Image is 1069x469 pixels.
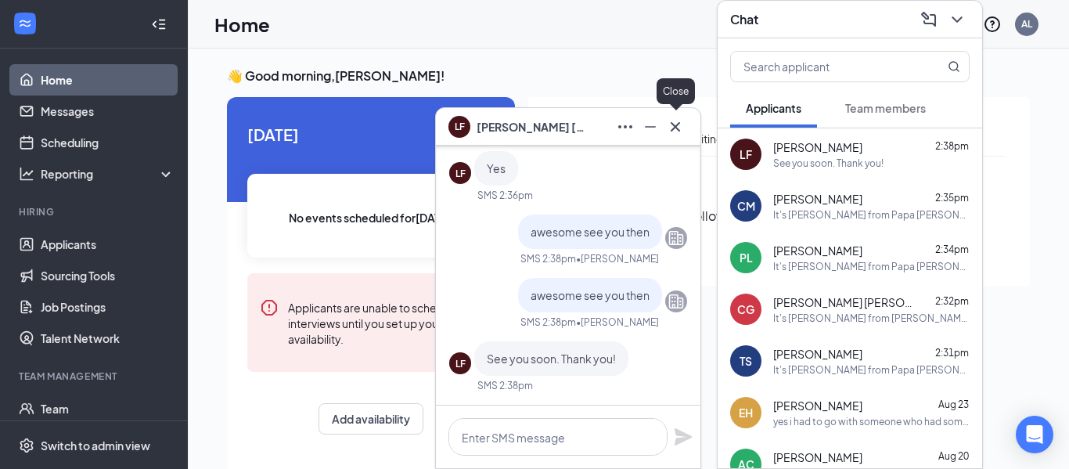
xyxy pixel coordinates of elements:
[41,291,175,323] a: Job Postings
[1016,416,1053,453] div: Open Intercom Messenger
[531,225,650,239] span: awesome see you then
[731,52,916,81] input: Search applicant
[746,101,801,115] span: Applicants
[616,117,635,136] svg: Ellipses
[477,379,533,392] div: SMS 2:38pm
[520,316,576,329] div: SMS 2:38pm
[773,139,862,155] span: [PERSON_NAME]
[247,122,495,146] span: [DATE]
[487,161,506,175] span: Yes
[19,166,34,182] svg: Analysis
[667,292,686,311] svg: Company
[455,167,466,180] div: LF
[740,146,752,162] div: LF
[773,294,914,310] span: [PERSON_NAME] [PERSON_NAME]
[41,64,175,96] a: Home
[455,357,466,370] div: LF
[773,157,884,170] div: See you soon. Thank you!
[674,428,693,446] svg: Plane
[477,118,586,135] span: [PERSON_NAME] [PERSON_NAME]
[19,370,171,383] div: Team Management
[773,363,970,377] div: It's [PERSON_NAME] from Papa [PERSON_NAME]'s in [GEOGRAPHIC_DATA]. Are you available to meet with...
[487,352,616,366] span: See you soon. Thank you!
[638,114,663,139] button: Minimize
[773,346,862,362] span: [PERSON_NAME]
[19,205,171,218] div: Hiring
[576,252,659,265] span: • [PERSON_NAME]
[641,117,660,136] svg: Minimize
[916,7,941,32] button: ComposeMessage
[773,449,862,465] span: [PERSON_NAME]
[41,323,175,354] a: Talent Network
[739,405,753,420] div: EH
[935,140,969,152] span: 2:38pm
[773,312,970,325] div: It's [PERSON_NAME] from [PERSON_NAME] in [GEOGRAPHIC_DATA]. Are you available to meet with me thi...
[288,298,482,347] div: Applicants are unable to schedule interviews until you set up your availability.
[730,11,758,28] h3: Chat
[773,415,970,428] div: yes i had to go with someone who had some experience, but I will keep your application on file fo...
[41,438,150,453] div: Switch to admin view
[41,229,175,260] a: Applicants
[613,114,638,139] button: Ellipses
[935,347,969,359] span: 2:31pm
[260,298,279,317] svg: Error
[935,295,969,307] span: 2:32pm
[920,10,938,29] svg: ComposeMessage
[773,191,862,207] span: [PERSON_NAME]
[520,252,576,265] div: SMS 2:38pm
[948,10,966,29] svg: ChevronDown
[151,16,167,32] svg: Collapse
[935,244,969,255] span: 2:34pm
[289,209,454,226] span: No events scheduled for [DATE] .
[938,399,969,410] span: Aug 23
[319,403,423,435] button: Add availability
[227,67,1030,85] h3: 👋 Good morning, [PERSON_NAME] !
[1021,17,1032,31] div: AL
[41,127,175,158] a: Scheduling
[214,11,270,38] h1: Home
[740,250,753,265] div: PL
[477,189,533,202] div: SMS 2:36pm
[41,166,175,182] div: Reporting
[773,208,970,222] div: It's [PERSON_NAME] from Papa [PERSON_NAME]'s in [GEOGRAPHIC_DATA]. Are you available to meet with...
[740,353,752,369] div: TS
[948,60,960,73] svg: MagnifyingGlass
[737,301,754,317] div: CG
[773,398,862,413] span: [PERSON_NAME]
[737,198,755,214] div: CM
[576,316,659,329] span: • [PERSON_NAME]
[531,288,650,302] span: awesome see you then
[657,78,695,104] div: Close
[983,15,1002,34] svg: QuestionInfo
[773,243,862,258] span: [PERSON_NAME]
[935,192,969,204] span: 2:35pm
[19,438,34,453] svg: Settings
[663,114,688,139] button: Cross
[41,260,175,291] a: Sourcing Tools
[17,16,33,31] svg: WorkstreamLogo
[773,260,970,273] div: It's [PERSON_NAME] from Papa [PERSON_NAME]'s in [GEOGRAPHIC_DATA]. Are you available to meet with...
[845,101,926,115] span: Team members
[41,393,175,424] a: Team
[945,7,970,32] button: ChevronDown
[41,96,175,127] a: Messages
[938,450,969,462] span: Aug 20
[667,229,686,247] svg: Company
[666,117,685,136] svg: Cross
